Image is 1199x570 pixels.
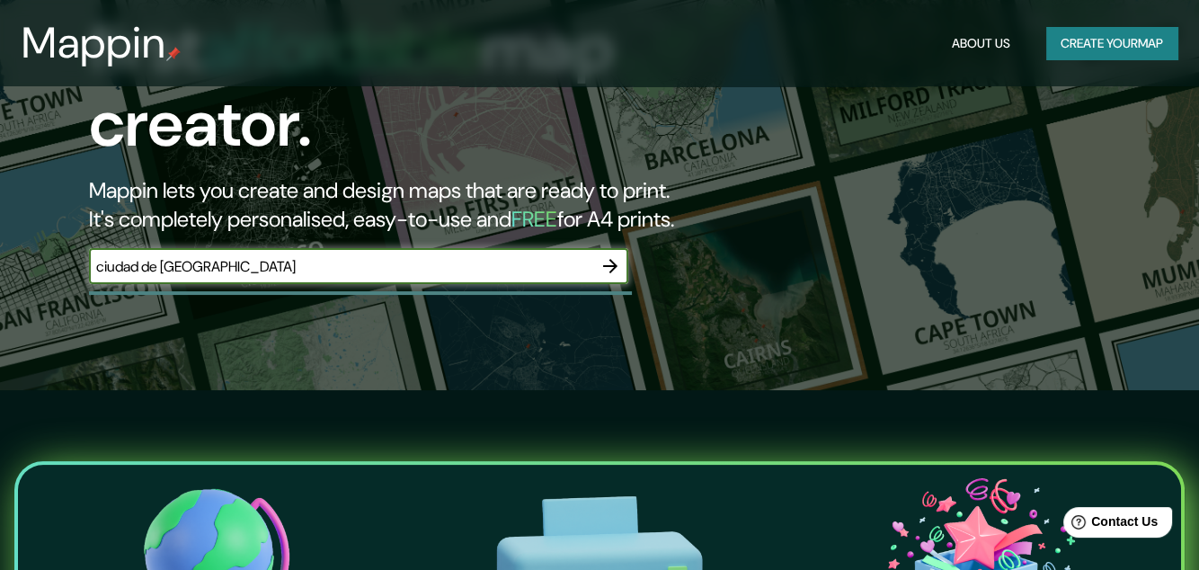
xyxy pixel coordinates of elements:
[1046,27,1177,60] button: Create yourmap
[1039,500,1179,550] iframe: Help widget launcher
[89,176,688,234] h2: Mappin lets you create and design maps that are ready to print. It's completely personalised, eas...
[511,205,557,233] h5: FREE
[945,27,1017,60] button: About Us
[22,18,166,68] h3: Mappin
[89,256,592,277] input: Choose your favourite place
[166,47,181,61] img: mappin-pin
